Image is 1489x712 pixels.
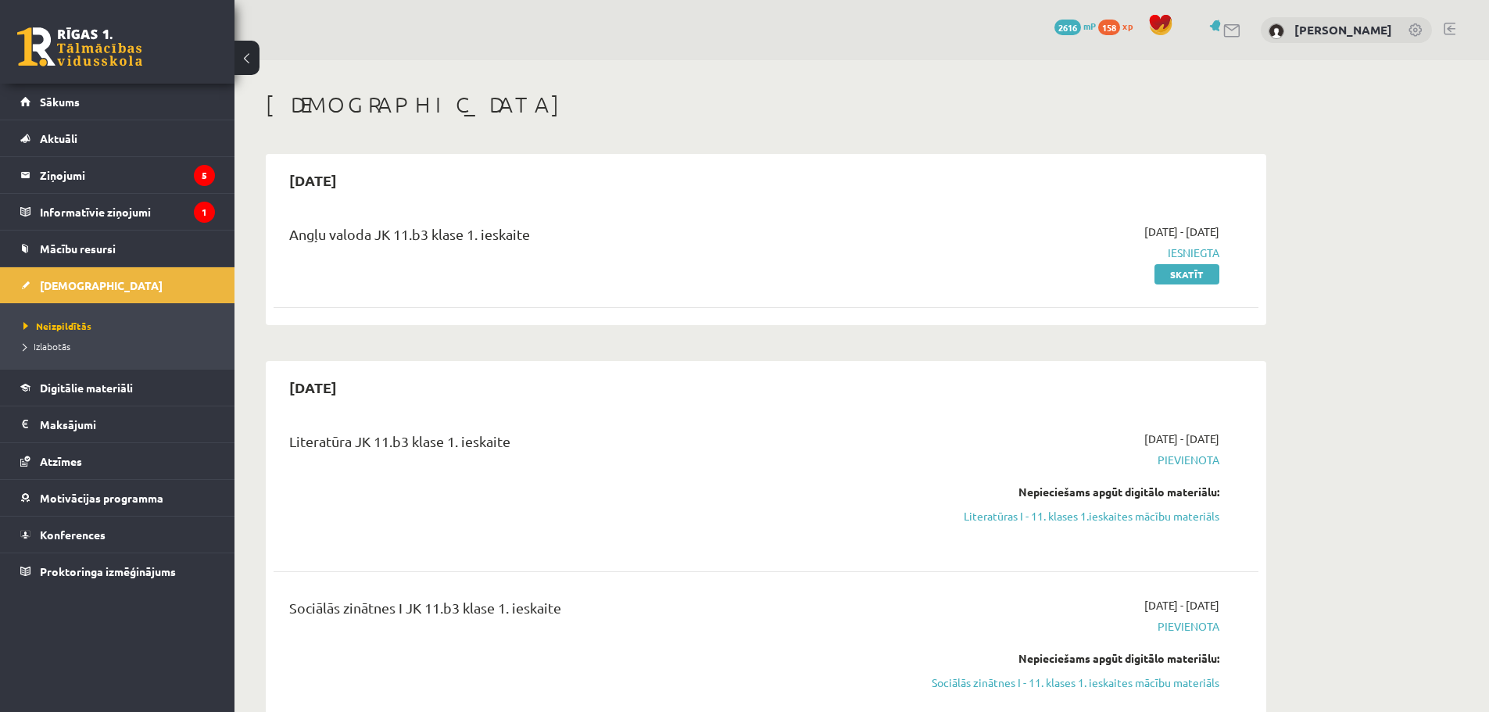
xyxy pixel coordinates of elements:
a: Literatūras I - 11. klases 1.ieskaites mācību materiāls [925,508,1219,524]
span: Motivācijas programma [40,491,163,505]
span: [DEMOGRAPHIC_DATA] [40,278,163,292]
a: [DEMOGRAPHIC_DATA] [20,267,215,303]
span: Pievienota [925,452,1219,468]
img: Enriko Strazdiņš [1269,23,1284,39]
span: 2616 [1054,20,1081,35]
legend: Maksājumi [40,406,215,442]
legend: Ziņojumi [40,157,215,193]
span: Mācību resursi [40,242,116,256]
span: Digitālie materiāli [40,381,133,395]
span: [DATE] - [DATE] [1144,597,1219,614]
span: [DATE] - [DATE] [1144,224,1219,240]
span: Aktuāli [40,131,77,145]
a: Mācību resursi [20,231,215,267]
a: 158 xp [1098,20,1140,32]
span: Konferences [40,528,106,542]
a: Izlabotās [23,339,219,353]
a: Sociālās zinātnes I - 11. klases 1. ieskaites mācību materiāls [925,674,1219,691]
a: Atzīmes [20,443,215,479]
a: Informatīvie ziņojumi1 [20,194,215,230]
span: Proktoringa izmēģinājums [40,564,176,578]
i: 1 [194,202,215,223]
span: Sākums [40,95,80,109]
a: 2616 mP [1054,20,1096,32]
span: Iesniegta [925,245,1219,261]
span: Atzīmes [40,454,82,468]
span: Neizpildītās [23,320,91,332]
a: Proktoringa izmēģinājums [20,553,215,589]
h2: [DATE] [274,162,353,199]
a: Motivācijas programma [20,480,215,516]
span: Pievienota [925,618,1219,635]
span: xp [1122,20,1133,32]
div: Sociālās zinātnes I JK 11.b3 klase 1. ieskaite [289,597,901,626]
a: Konferences [20,517,215,553]
h1: [DEMOGRAPHIC_DATA] [266,91,1266,118]
a: Sākums [20,84,215,120]
i: 5 [194,165,215,186]
a: Aktuāli [20,120,215,156]
span: mP [1083,20,1096,32]
legend: Informatīvie ziņojumi [40,194,215,230]
a: Skatīt [1154,264,1219,284]
div: Nepieciešams apgūt digitālo materiālu: [925,484,1219,500]
a: Neizpildītās [23,319,219,333]
span: Izlabotās [23,340,70,352]
a: Digitālie materiāli [20,370,215,406]
span: 158 [1098,20,1120,35]
div: Angļu valoda JK 11.b3 klase 1. ieskaite [289,224,901,252]
h2: [DATE] [274,369,353,406]
a: Rīgas 1. Tālmācības vidusskola [17,27,142,66]
span: [DATE] - [DATE] [1144,431,1219,447]
a: [PERSON_NAME] [1294,22,1392,38]
div: Nepieciešams apgūt digitālo materiālu: [925,650,1219,667]
a: Maksājumi [20,406,215,442]
div: Literatūra JK 11.b3 klase 1. ieskaite [289,431,901,460]
a: Ziņojumi5 [20,157,215,193]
